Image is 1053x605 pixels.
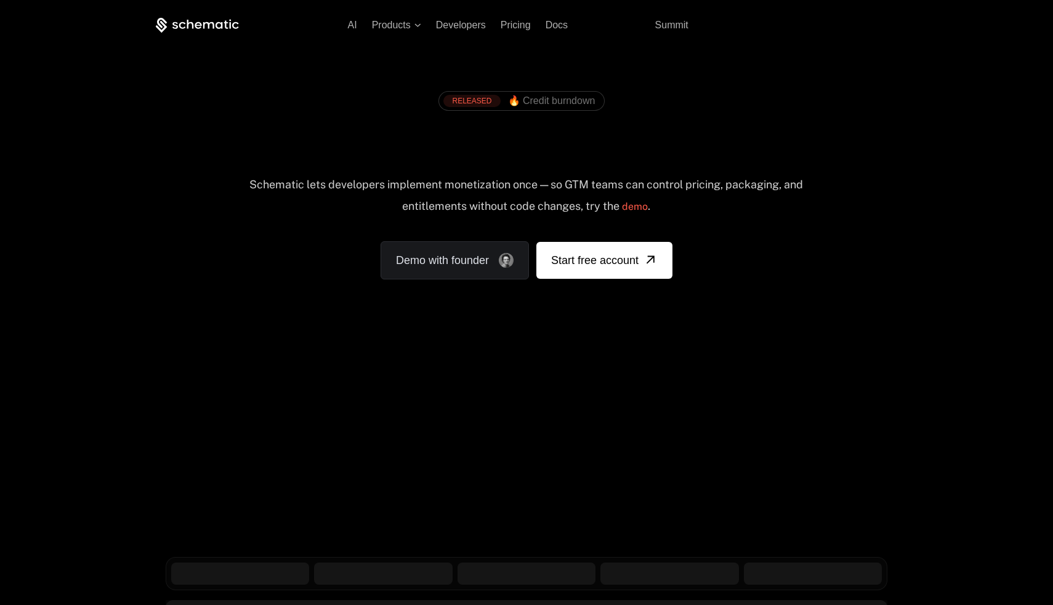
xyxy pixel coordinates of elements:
a: [object Object],[object Object] [443,95,595,107]
img: Founder [499,253,514,268]
a: [object Object] [536,242,672,279]
a: Developers [436,20,486,30]
a: AI [348,20,357,30]
div: RELEASED [443,95,500,107]
span: Start free account [551,252,639,269]
a: Docs [546,20,568,30]
a: Pricing [501,20,531,30]
div: Schematic lets developers implement monetization once — so GTM teams can control pricing, packagi... [248,178,804,222]
a: demo [622,192,648,222]
span: Products [372,20,411,31]
span: 🔥 Credit burndown [508,95,595,106]
a: Demo with founder, ,[object Object] [381,241,529,279]
a: Summit [655,20,688,30]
